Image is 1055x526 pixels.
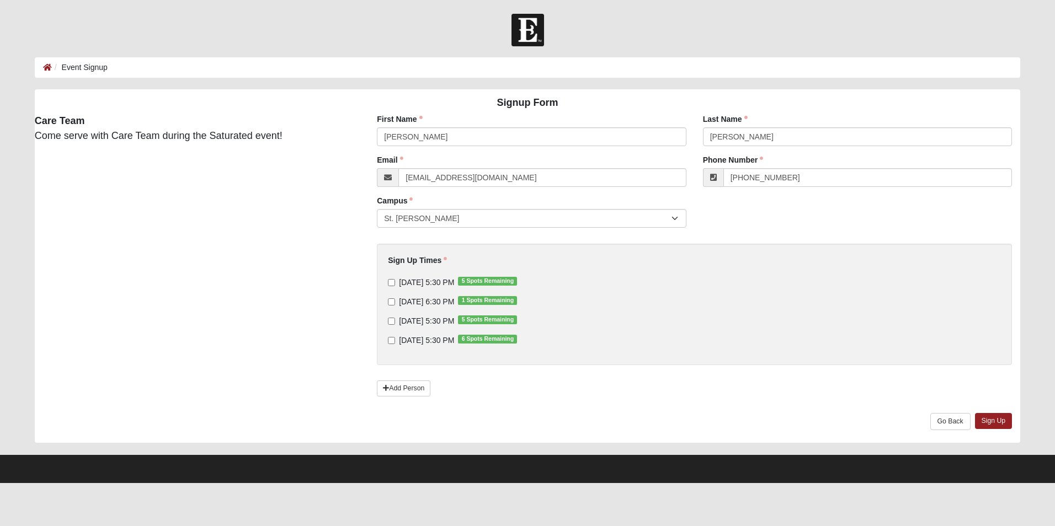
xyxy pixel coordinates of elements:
[388,318,395,325] input: [DATE] 5:30 PM5 Spots Remaining
[399,336,454,345] span: [DATE] 5:30 PM
[511,14,544,46] img: Church of Eleven22 Logo
[26,114,360,143] div: Come serve with Care Team during the Saturated event!
[399,278,454,287] span: [DATE] 5:30 PM
[377,114,422,125] label: First Name
[388,279,395,286] input: [DATE] 5:30 PM5 Spots Remaining
[35,97,1020,109] h4: Signup Form
[703,114,748,125] label: Last Name
[52,62,108,73] li: Event Signup
[458,296,517,305] span: 1 Spots Remaining
[458,335,517,343] span: 6 Spots Remaining
[930,413,971,430] a: Go Back
[377,195,413,206] label: Campus
[35,115,85,126] strong: Care Team
[377,154,403,165] label: Email
[458,277,517,286] span: 5 Spots Remaining
[388,255,447,266] label: Sign Up Times
[458,315,517,324] span: 5 Spots Remaining
[388,298,395,305] input: [DATE] 6:30 PM1 Spots Remaining
[975,413,1013,429] a: Sign Up
[399,297,454,306] span: [DATE] 6:30 PM
[703,154,764,165] label: Phone Number
[399,316,454,325] span: [DATE] 5:30 PM
[388,337,395,344] input: [DATE] 5:30 PM6 Spots Remaining
[377,380,430,396] a: Add Person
